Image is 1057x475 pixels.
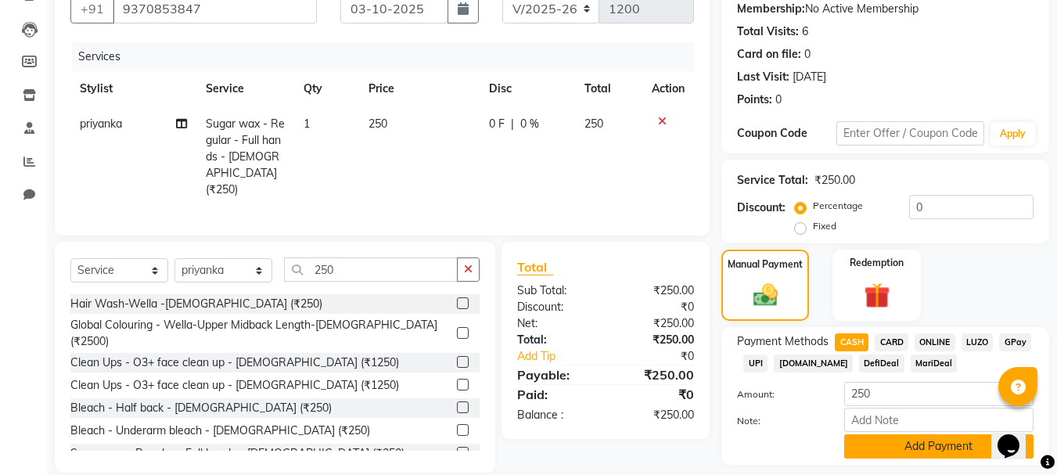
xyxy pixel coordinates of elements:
[72,42,706,71] div: Services
[737,92,772,108] div: Points:
[70,423,370,439] div: Bleach - Underarm bleach - [DEMOGRAPHIC_DATA] (₹250)
[743,354,768,372] span: UPI
[284,257,458,282] input: Search or Scan
[875,333,908,351] span: CARD
[505,385,606,404] div: Paid:
[70,377,399,394] div: Clean Ups - O3+ face clean up - [DEMOGRAPHIC_DATA] (₹1250)
[606,315,706,332] div: ₹250.00
[737,69,789,85] div: Last Visit:
[844,382,1034,406] input: Amount
[505,332,606,348] div: Total:
[70,354,399,371] div: Clean Ups - O3+ face clean up - [DEMOGRAPHIC_DATA] (₹1250)
[505,365,606,384] div: Payable:
[369,117,387,131] span: 250
[511,116,514,132] span: |
[737,200,786,216] div: Discount:
[70,296,322,312] div: Hair Wash-Wella -[DEMOGRAPHIC_DATA] (₹250)
[70,317,451,350] div: Global Colouring - Wella-Upper Midback Length-[DEMOGRAPHIC_DATA] (₹2500)
[196,71,294,106] th: Service
[606,282,706,299] div: ₹250.00
[505,407,606,423] div: Balance :
[359,71,480,106] th: Price
[517,259,553,275] span: Total
[505,315,606,332] div: Net:
[859,354,904,372] span: DefiDeal
[70,71,196,106] th: Stylist
[814,172,855,189] div: ₹250.00
[775,92,782,108] div: 0
[505,282,606,299] div: Sub Total:
[505,299,606,315] div: Discount:
[725,387,832,401] label: Amount:
[844,434,1034,459] button: Add Payment
[642,71,694,106] th: Action
[856,279,898,311] img: _gift.svg
[990,122,1035,146] button: Apply
[606,407,706,423] div: ₹250.00
[70,400,332,416] div: Bleach - Half back - [DEMOGRAPHIC_DATA] (₹250)
[911,354,958,372] span: MariDeal
[802,23,808,40] div: 6
[584,117,603,131] span: 250
[746,281,786,309] img: _cash.svg
[813,199,863,213] label: Percentage
[804,46,811,63] div: 0
[737,1,1034,17] div: No Active Membership
[520,116,539,132] span: 0 %
[813,219,836,233] label: Fixed
[505,348,622,365] a: Add Tip
[606,385,706,404] div: ₹0
[206,117,285,196] span: Sugar wax - Regular - Full hands - [DEMOGRAPHIC_DATA] (₹250)
[915,333,955,351] span: ONLINE
[793,69,826,85] div: [DATE]
[623,348,706,365] div: ₹0
[70,445,404,462] div: Sugar wax - Regular - Full hands - [DEMOGRAPHIC_DATA] (₹250)
[737,172,808,189] div: Service Total:
[737,1,805,17] div: Membership:
[304,117,310,131] span: 1
[850,256,904,270] label: Redemption
[606,365,706,384] div: ₹250.00
[80,117,122,131] span: priyanka
[962,333,994,351] span: LUZO
[725,414,832,428] label: Note:
[737,46,801,63] div: Card on file:
[606,299,706,315] div: ₹0
[606,332,706,348] div: ₹250.00
[991,412,1041,459] iframe: chat widget
[489,116,505,132] span: 0 F
[480,71,575,106] th: Disc
[294,71,359,106] th: Qty
[844,408,1034,432] input: Add Note
[737,125,836,142] div: Coupon Code
[737,333,829,350] span: Payment Methods
[835,333,868,351] span: CASH
[737,23,799,40] div: Total Visits:
[774,354,853,372] span: [DOMAIN_NAME]
[999,333,1031,351] span: GPay
[728,257,803,272] label: Manual Payment
[836,121,984,146] input: Enter Offer / Coupon Code
[575,71,642,106] th: Total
